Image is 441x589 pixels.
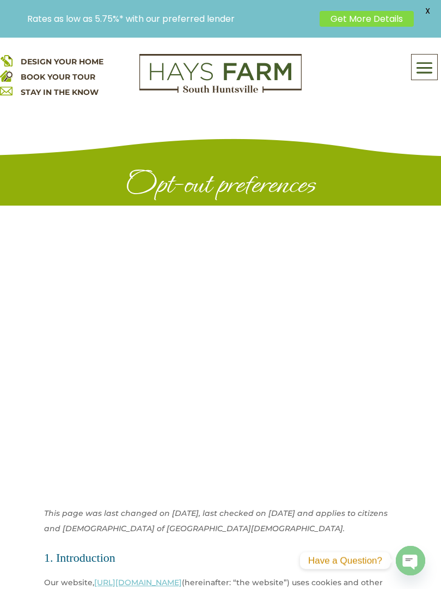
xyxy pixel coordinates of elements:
[139,86,302,95] a: hays farm homes huntsville development
[320,11,414,27] a: Get More Details
[44,552,397,569] h2: 1. Introduction
[44,508,388,533] i: This page was last changed on [DATE], last checked on [DATE] and applies to citizens and [DEMOGRA...
[44,168,397,206] h1: Opt-out preferences
[139,54,302,93] img: Logo
[21,72,95,82] a: BOOK YOUR TOUR
[27,14,314,24] p: Rates as low as 5.75%* with our preferred lender
[21,57,103,67] a: DESIGN YOUR HOME
[21,87,99,97] a: STAY IN THE KNOW
[419,3,436,19] span: X
[94,578,182,587] a: [URL][DOMAIN_NAME]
